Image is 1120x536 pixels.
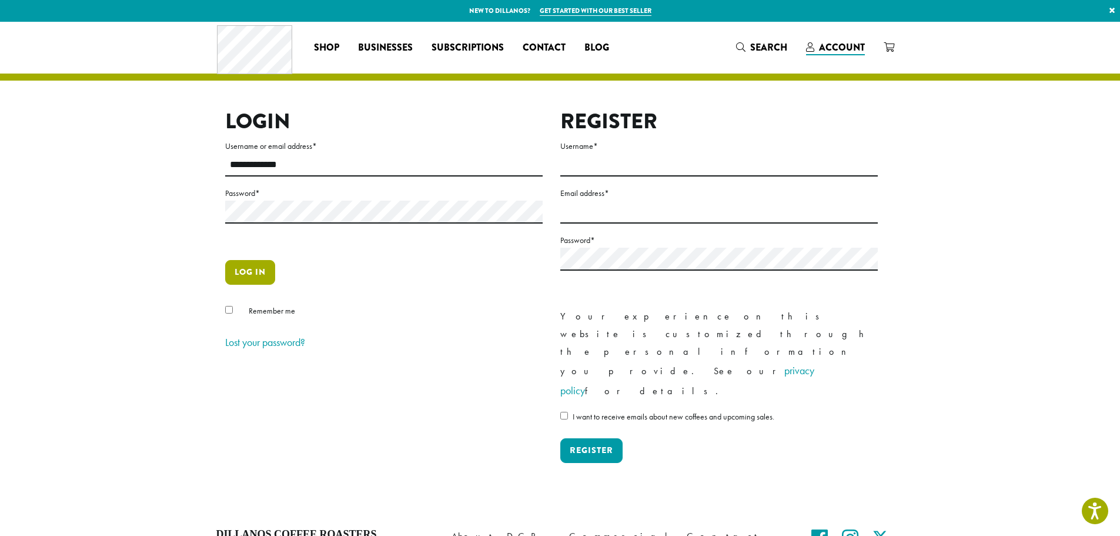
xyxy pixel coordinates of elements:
[314,41,339,55] span: Shop
[750,41,787,54] span: Search
[560,139,878,154] label: Username
[560,438,623,463] button: Register
[358,41,413,55] span: Businesses
[560,308,878,401] p: Your experience on this website is customized through the personal information you provide. See o...
[727,38,797,57] a: Search
[225,260,275,285] button: Log in
[560,364,814,397] a: privacy policy
[540,6,651,16] a: Get started with our best seller
[560,109,878,134] h2: Register
[225,109,543,134] h2: Login
[584,41,609,55] span: Blog
[305,38,349,57] a: Shop
[249,305,295,316] span: Remember me
[573,411,774,422] span: I want to receive emails about new coffees and upcoming sales.
[560,412,568,420] input: I want to receive emails about new coffees and upcoming sales.
[523,41,566,55] span: Contact
[225,139,543,154] label: Username or email address
[432,41,504,55] span: Subscriptions
[560,186,878,201] label: Email address
[225,335,305,349] a: Lost your password?
[819,41,865,54] span: Account
[225,186,543,201] label: Password
[560,233,878,248] label: Password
